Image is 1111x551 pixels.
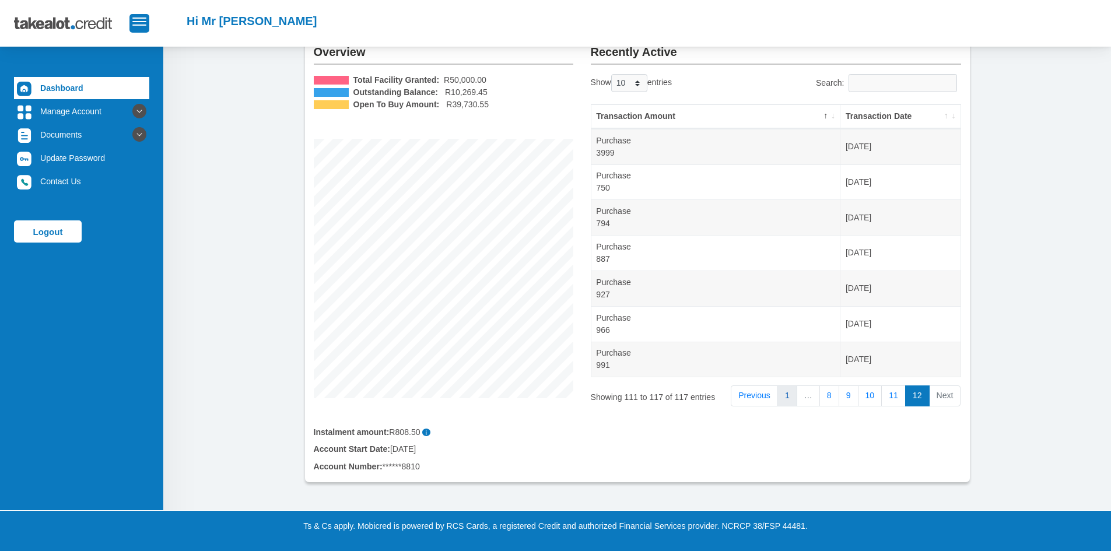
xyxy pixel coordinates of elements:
[591,129,841,164] td: Purchase 3999
[591,74,672,92] label: Show entries
[14,9,129,38] img: takealot_credit_logo.svg
[314,444,390,454] b: Account Start Date:
[840,271,960,306] td: [DATE]
[314,462,383,471] b: Account Number:
[591,36,961,59] h2: Recently Active
[314,36,573,59] h2: Overview
[591,199,841,235] td: Purchase 794
[591,235,841,271] td: Purchase 887
[14,124,149,146] a: Documents
[777,385,797,406] a: 1
[591,164,841,200] td: Purchase 750
[446,99,489,111] span: R39,730.55
[353,74,440,86] b: Total Facility Granted:
[591,306,841,342] td: Purchase 966
[839,385,858,406] a: 9
[353,99,440,111] b: Open To Buy Amount:
[840,199,960,235] td: [DATE]
[314,427,390,437] b: Instalment amount:
[819,385,839,406] a: 8
[840,306,960,342] td: [DATE]
[14,147,149,169] a: Update Password
[591,342,841,377] td: Purchase 991
[445,86,488,99] span: R10,269.45
[232,520,879,532] p: Ts & Cs apply. Mobicred is powered by RCS Cards, a registered Credit and authorized Financial Ser...
[881,385,906,406] a: 11
[816,74,961,92] label: Search:
[731,385,778,406] a: Previous
[14,77,149,99] a: Dashboard
[422,429,431,436] span: i
[14,220,82,243] a: Logout
[905,385,930,406] a: 12
[305,443,582,455] div: [DATE]
[314,426,573,438] div: R808.50
[14,100,149,122] a: Manage Account
[840,342,960,377] td: [DATE]
[611,74,647,92] select: Showentries
[187,14,317,28] h2: Hi Mr [PERSON_NAME]
[14,170,149,192] a: Contact Us
[591,384,735,403] div: Showing 111 to 117 of 117 entries
[849,74,957,92] input: Search:
[444,74,486,86] span: R50,000.00
[591,271,841,306] td: Purchase 927
[840,104,960,129] th: Transaction Date: activate to sort column ascending
[840,129,960,164] td: [DATE]
[858,385,882,406] a: 10
[840,164,960,200] td: [DATE]
[353,86,439,99] b: Outstanding Balance:
[591,104,841,129] th: Transaction Amount: activate to sort column descending
[840,235,960,271] td: [DATE]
